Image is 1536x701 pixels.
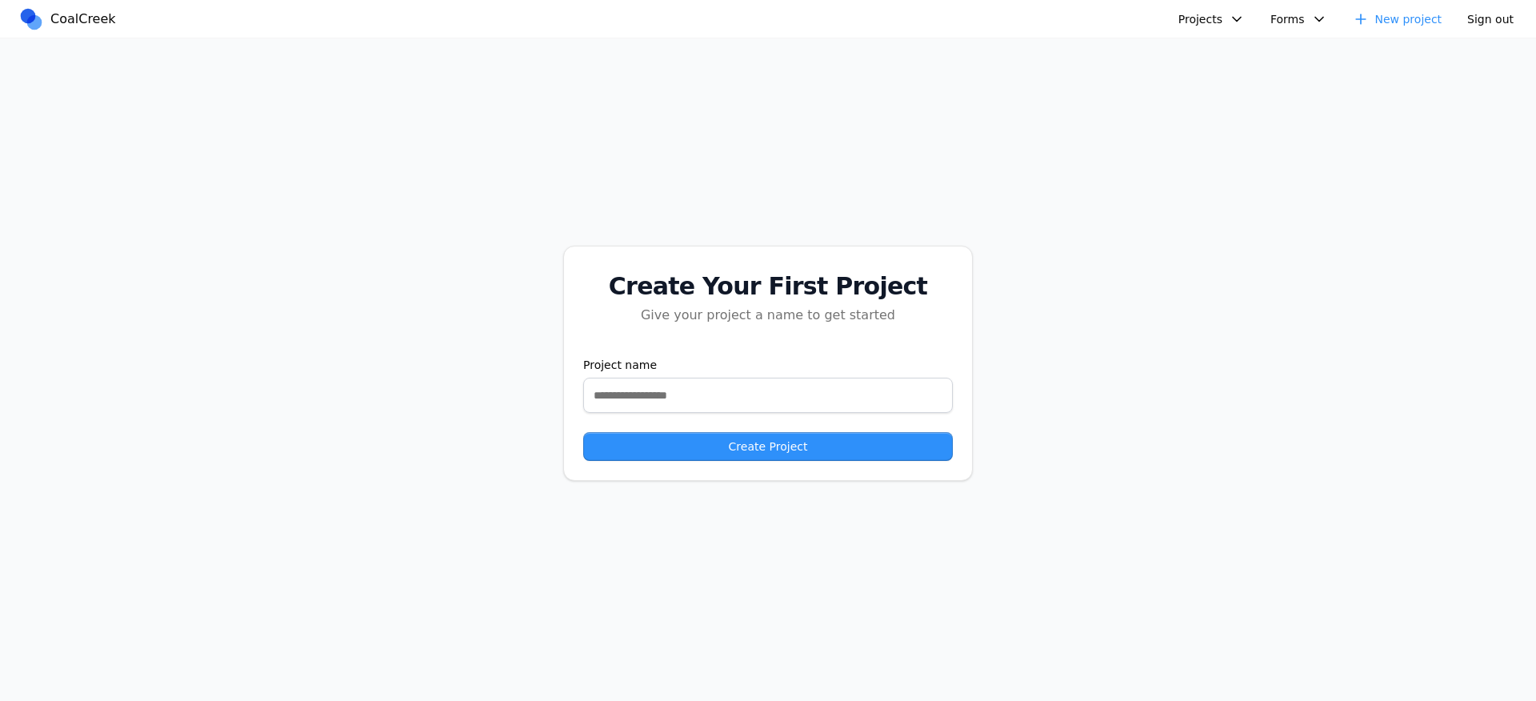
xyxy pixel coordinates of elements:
[1343,7,1452,31] a: New project
[50,10,116,29] span: CoalCreek
[18,7,122,31] a: CoalCreek
[583,432,953,461] button: Create Project
[1261,7,1337,31] button: Forms
[583,306,953,325] div: Give your project a name to get started
[1458,7,1523,31] button: Sign out
[1169,7,1254,31] button: Projects
[583,357,953,373] label: Project name
[583,272,953,301] div: Create Your First Project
